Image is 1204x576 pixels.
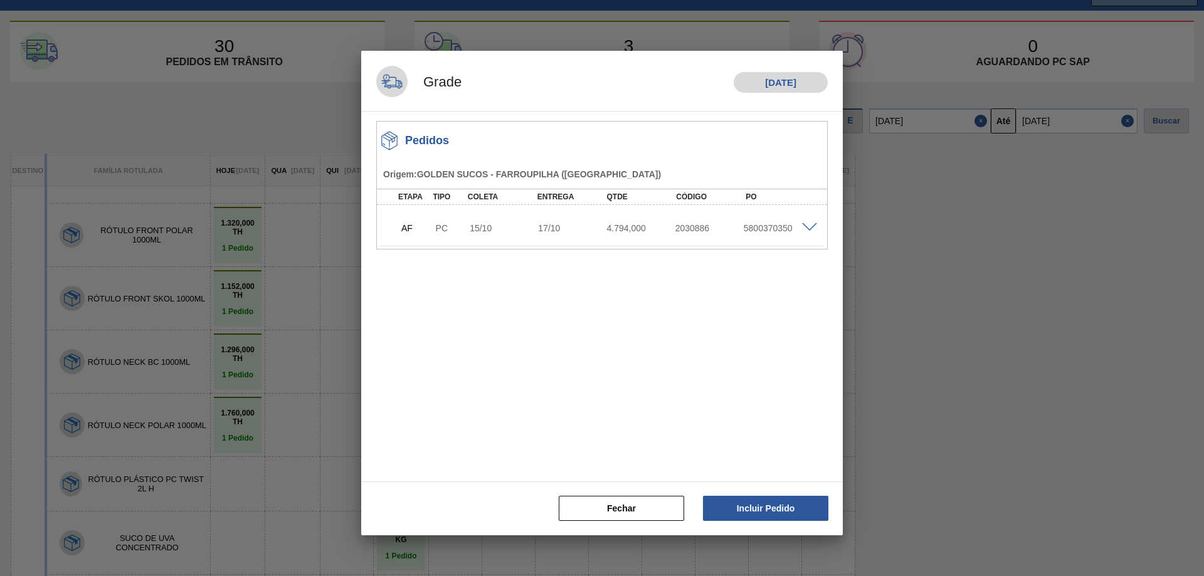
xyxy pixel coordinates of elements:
[395,192,431,201] div: Etapa
[673,192,751,201] div: Código
[559,496,684,521] button: Fechar
[398,214,433,242] div: Aguardando Faturamento
[603,192,681,201] div: Qtde
[433,223,468,233] div: Pedido de Compra
[467,223,543,233] div: 15/10/2025
[734,72,828,93] h1: [DATE]
[405,134,449,147] h3: Pedidos
[534,192,612,201] div: Entrega
[383,169,825,179] h5: Origem : GOLDEN SUCOS - FARROUPILHA ([GEOGRAPHIC_DATA])
[603,223,680,233] div: 4.794,000
[465,192,542,201] div: Coleta
[408,72,462,92] h1: Grade
[430,192,465,201] div: Tipo
[741,223,817,233] div: 5800370350
[401,223,430,233] p: AF
[535,223,611,233] div: 17/10/2025
[703,496,828,521] button: Incluir Pedido
[742,192,820,201] div: PO
[672,223,749,233] div: 2030886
